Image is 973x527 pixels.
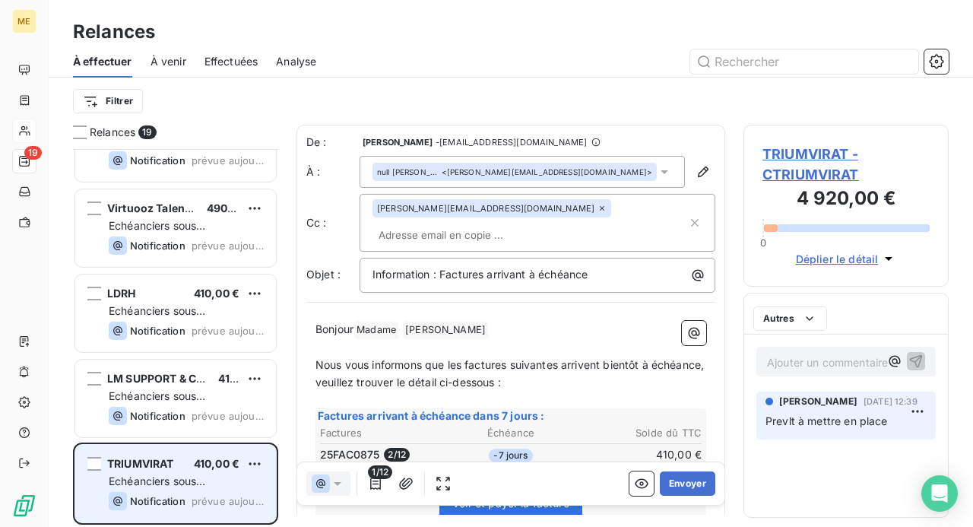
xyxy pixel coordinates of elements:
[315,322,353,335] span: Bonjour
[306,268,341,281] span: Objet :
[107,372,324,385] span: LM SUPPORT & CONSEILS ( LM RECRUT' )
[130,240,185,252] span: Notification
[107,287,136,300] span: LDRH
[194,287,239,300] span: 410,00 €
[796,251,879,267] span: Déplier le détail
[306,215,360,230] label: Cc :
[109,219,205,247] span: Echéanciers sous prélèvements
[377,204,594,213] span: [PERSON_NAME][EMAIL_ADDRESS][DOMAIN_NAME]
[218,372,264,385] span: 410,00 €
[207,202,255,214] span: 490,00 €
[575,446,702,463] td: 410,00 €
[436,138,587,147] span: - [EMAIL_ADDRESS][DOMAIN_NAME]
[318,409,544,422] span: Factures arrivant à échéance dans 7 jours :
[864,397,918,406] span: [DATE] 12:39
[130,325,185,337] span: Notification
[791,250,902,268] button: Déplier le détail
[107,202,236,214] span: Virtuooz Talent Strategy
[192,240,264,252] span: prévue aujourd’hui
[73,149,278,527] div: grid
[921,475,958,512] div: Open Intercom Messenger
[306,164,360,179] label: À :
[12,494,36,518] img: Logo LeanPay
[660,471,715,496] button: Envoyer
[306,135,360,150] span: De :
[489,449,532,462] span: -7 jours
[204,54,258,69] span: Effectuées
[109,304,205,332] span: Echéanciers sous prélèvements
[192,325,264,337] span: prévue aujourd’hui
[760,237,766,249] span: 0
[368,465,392,479] span: 1/12
[403,322,488,339] span: [PERSON_NAME]
[73,89,143,113] button: Filtrer
[762,144,930,185] span: TRIUMVIRAT - CTRIUMVIRAT
[130,495,185,507] span: Notification
[377,167,652,177] div: <[PERSON_NAME][EMAIL_ADDRESS][DOMAIN_NAME]>
[73,18,155,46] h3: Relances
[354,322,398,339] span: Madame
[765,414,888,427] span: Prevlt à mettre en place
[109,475,205,503] span: Echéanciers sous prélèvements
[192,495,264,507] span: prévue aujourd’hui
[192,410,264,422] span: prévue aujourd’hui
[130,154,185,167] span: Notification
[575,425,702,441] th: Solde dû TTC
[753,306,827,331] button: Autres
[138,125,156,139] span: 19
[384,448,410,462] span: 2 / 12
[12,9,36,33] div: ME
[130,410,185,422] span: Notification
[363,138,433,147] span: [PERSON_NAME]
[320,447,379,462] span: 25FAC0875
[372,268,588,281] span: Information : Factures arrivant à échéance
[319,425,446,441] th: Factures
[192,154,264,167] span: prévue aujourd’hui
[762,185,930,215] h3: 4 920,00 €
[151,54,186,69] span: À venir
[24,146,42,160] span: 19
[276,54,316,69] span: Analyse
[779,395,857,408] span: [PERSON_NAME]
[109,389,205,417] span: Echéanciers sous prélèvements
[315,358,707,389] span: Nous vous informons que les factures suivantes arrivent bientôt à échéance, veuillez trouver le d...
[377,167,439,177] span: null [PERSON_NAME]
[194,457,239,470] span: 410,00 €
[90,125,135,140] span: Relances
[448,425,575,441] th: Échéance
[690,49,918,74] input: Rechercher
[372,224,548,246] input: Adresse email en copie ...
[73,54,132,69] span: À effectuer
[107,457,174,470] span: TRIUMVIRAT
